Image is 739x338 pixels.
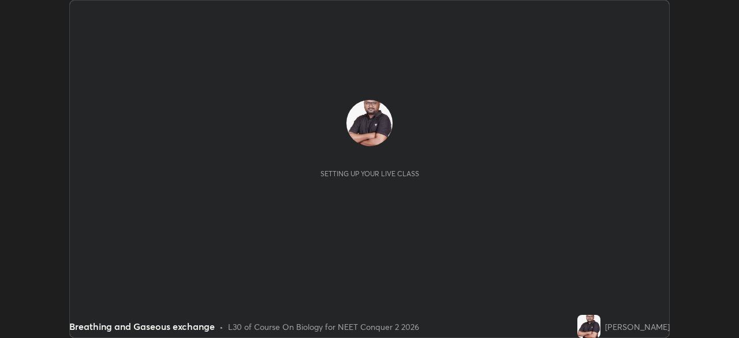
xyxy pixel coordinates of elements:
[320,169,419,178] div: Setting up your live class
[605,321,670,333] div: [PERSON_NAME]
[219,321,223,333] div: •
[228,321,419,333] div: L30 of Course On Biology for NEET Conquer 2 2026
[346,100,393,146] img: 7f6a6c9e919a44dea16f7a057092b56d.jpg
[69,320,215,333] div: Breathing and Gaseous exchange
[577,315,600,338] img: 7f6a6c9e919a44dea16f7a057092b56d.jpg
